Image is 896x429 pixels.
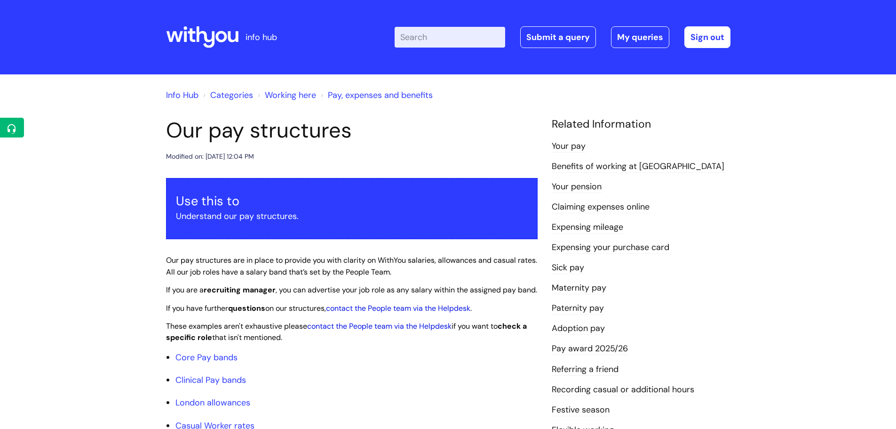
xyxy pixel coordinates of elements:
a: Claiming expenses online [552,201,650,213]
a: Recording casual or additional hours [552,384,694,396]
a: Sign out [684,26,730,48]
strong: recruiting manager [204,285,276,295]
a: Pay, expenses and benefits [328,89,433,101]
a: Maternity pay [552,282,606,294]
a: Working here [265,89,316,101]
li: Solution home [201,88,253,103]
a: Benefits of working at [GEOGRAPHIC_DATA] [552,161,724,173]
a: Sick pay [552,262,584,274]
strong: questions [228,303,265,313]
a: Your pay [552,140,586,153]
h4: Related Information [552,118,730,131]
a: Expensing your purchase card [552,242,669,254]
a: Info Hub [166,89,198,101]
a: Your pension [552,181,602,193]
a: London allowances [175,397,250,408]
p: Understand our pay structures. [176,209,528,224]
a: Referring a friend [552,364,618,376]
span: Our pay structures are in place to provide you with clarity on WithYou salaries, allowances and c... [166,255,537,277]
a: Expensing mileage [552,221,623,234]
a: Adoption pay [552,323,605,335]
span: If you have further on our structures, . [166,303,472,313]
li: Working here [255,88,316,103]
a: Submit a query [520,26,596,48]
li: Pay, expenses and benefits [318,88,433,103]
a: Categories [210,89,253,101]
a: contact the People team via the Helpdesk [326,303,470,313]
a: contact the People team via the Helpdesk [307,321,452,331]
a: Pay award 2025/26 [552,343,628,355]
div: Modified on: [DATE] 12:04 PM [166,151,254,162]
h3: Use this to [176,194,528,209]
a: Festive season [552,404,610,416]
a: Core Pay bands [175,352,238,363]
input: Search [395,27,505,48]
span: If you are a , you can advertise your job role as any salary within the assigned pay band. [166,285,537,295]
span: These examples aren't exhaustive please if you want to that isn't mentioned. [166,321,527,343]
p: info hub [246,30,277,45]
a: Paternity pay [552,302,604,315]
a: My queries [611,26,669,48]
h1: Our pay structures [166,118,538,143]
div: | - [395,26,730,48]
a: Clinical Pay bands [175,374,246,386]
